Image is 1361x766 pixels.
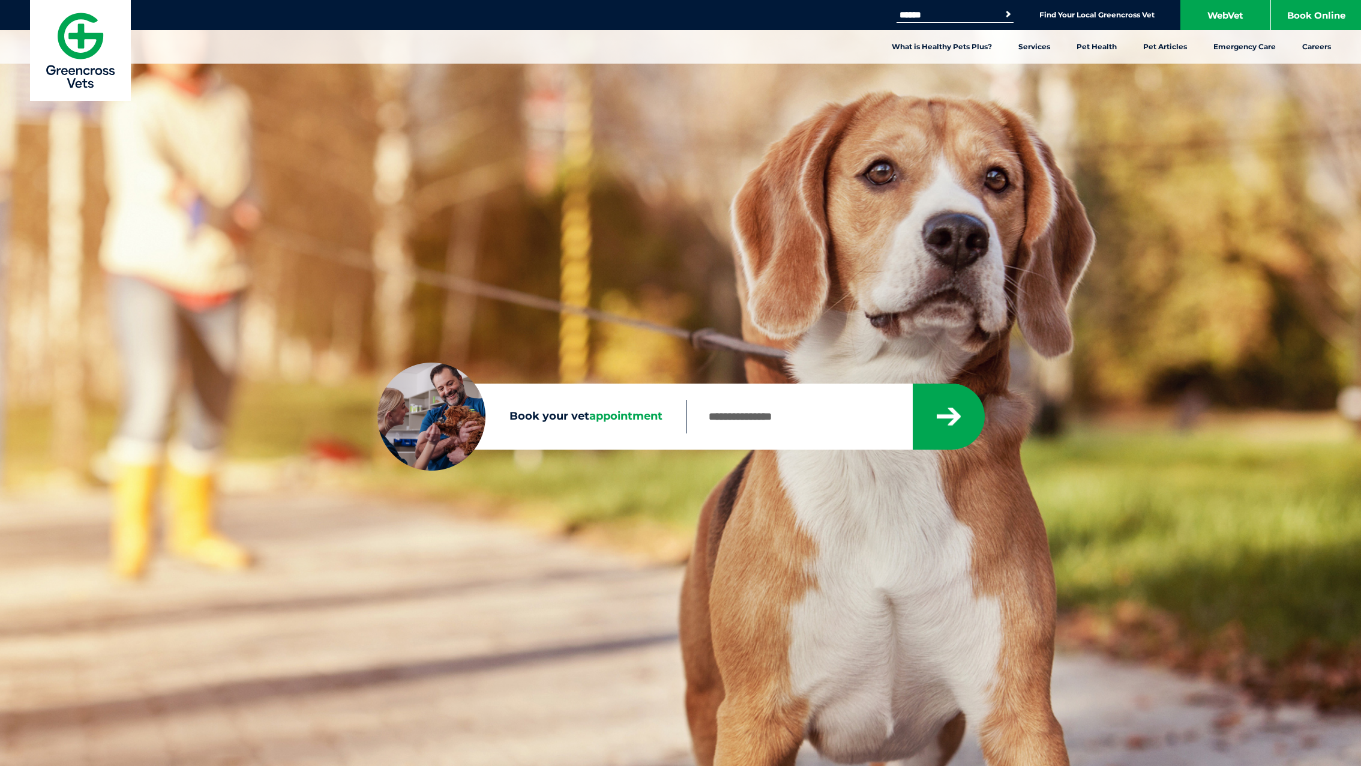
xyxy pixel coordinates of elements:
a: Careers [1289,30,1344,64]
a: What is Healthy Pets Plus? [879,30,1005,64]
a: Services [1005,30,1063,64]
label: Book your vet [377,408,687,426]
span: appointment [589,409,662,423]
a: Pet Health [1063,30,1130,64]
button: Search [1002,8,1014,20]
a: Emergency Care [1200,30,1289,64]
a: Pet Articles [1130,30,1200,64]
a: Find Your Local Greencross Vet [1039,10,1155,20]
